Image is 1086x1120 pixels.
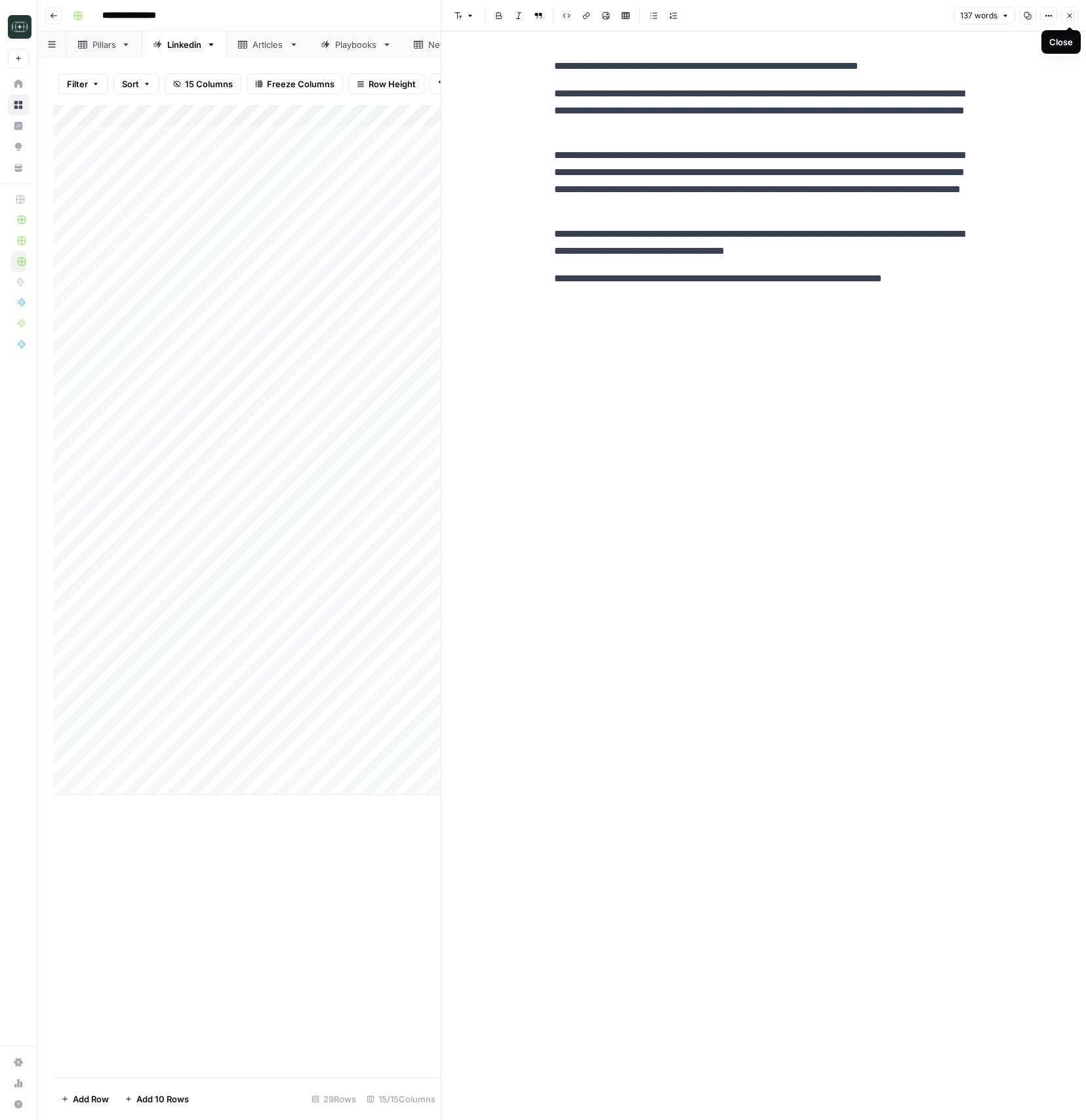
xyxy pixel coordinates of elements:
[8,136,29,157] a: Opportunities
[8,10,29,43] button: Workspace: Catalyst
[165,73,241,94] button: 15 Columns
[92,38,116,51] div: Pillars
[136,1092,189,1106] span: Add 10 Rows
[167,38,201,51] div: Linkedin
[67,31,142,58] a: Pillars
[306,1089,361,1110] div: 29 Rows
[8,94,29,115] a: Browse
[185,77,233,90] span: 15 Columns
[53,1089,117,1110] button: Add Row
[8,1094,29,1115] button: Help + Support
[428,38,474,51] div: Newsletter
[142,31,227,58] a: Linkedin
[335,38,377,51] div: Playbooks
[361,1089,441,1110] div: 15/15 Columns
[73,1092,109,1106] span: Add Row
[117,1089,197,1110] button: Add 10 Rows
[403,31,500,58] a: Newsletter
[8,15,31,39] img: Catalyst Logo
[267,77,334,90] span: Freeze Columns
[310,31,403,58] a: Playbooks
[227,31,310,58] a: Articles
[348,73,424,94] button: Row Height
[122,77,139,90] span: Sort
[252,38,284,51] div: Articles
[960,10,997,22] span: 137 words
[8,115,29,136] a: Insights
[8,1052,29,1073] a: Settings
[247,73,343,94] button: Freeze Columns
[369,77,416,90] span: Row Height
[8,1073,29,1094] a: Usage
[113,73,159,94] button: Sort
[67,77,88,90] span: Filter
[58,73,108,94] button: Filter
[8,73,29,94] a: Home
[8,157,29,178] a: Your Data
[1049,35,1073,49] div: Close
[954,7,1015,24] button: 137 words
